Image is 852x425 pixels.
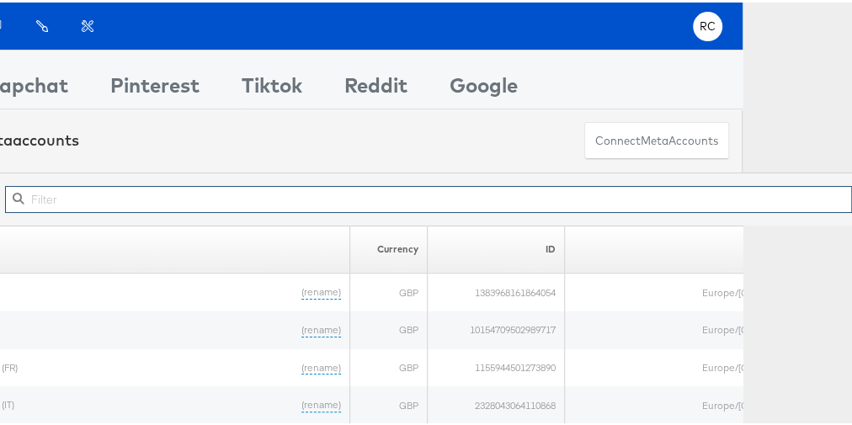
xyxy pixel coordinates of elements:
div: Google [450,68,518,106]
td: 2328043064110868 [428,384,565,422]
div: Pinterest [110,68,200,106]
td: Europe/[GEOGRAPHIC_DATA] [564,271,841,309]
button: ConnectmetaAccounts [584,120,729,157]
td: Europe/[GEOGRAPHIC_DATA] [564,384,841,422]
span: RC [700,19,716,29]
td: Europe/[GEOGRAPHIC_DATA] [564,347,841,385]
a: (rename) [301,396,341,410]
td: 1155944501273890 [428,347,565,385]
a: (rename) [301,283,341,297]
a: (rename) [301,359,341,373]
td: GBP [349,271,428,309]
a: (rename) [301,321,341,335]
td: GBP [349,347,428,385]
td: GBP [349,309,428,347]
td: 10154709502989717 [428,309,565,347]
th: Currency [349,223,428,271]
div: Reddit [344,68,407,106]
td: Europe/[GEOGRAPHIC_DATA] [564,309,841,347]
td: GBP [349,384,428,422]
th: ID [428,223,565,271]
th: Timezone [564,223,841,271]
input: Filter [5,183,852,210]
td: 1383968161864054 [428,271,565,309]
span: meta [641,130,668,146]
div: Tiktok [242,68,302,106]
